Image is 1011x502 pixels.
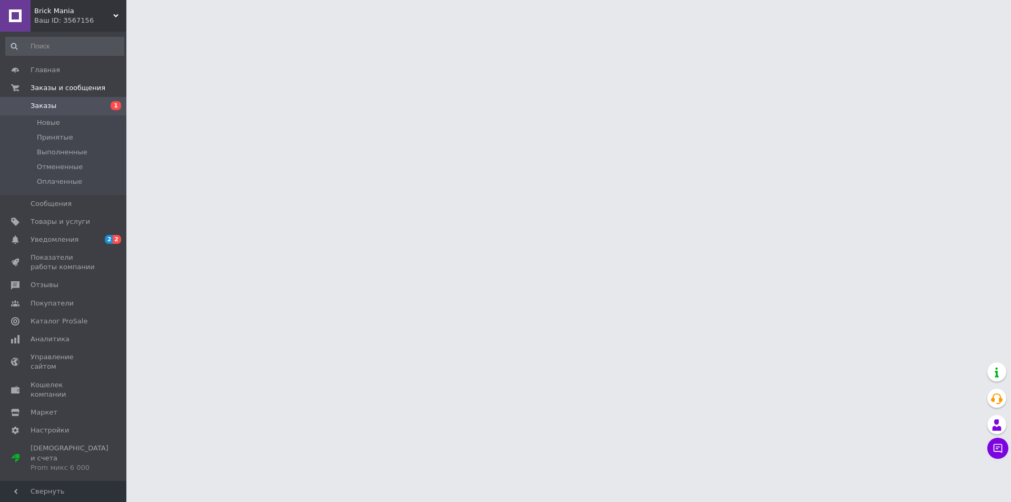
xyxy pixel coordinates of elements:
[34,16,126,25] div: Ваш ID: 3567156
[37,118,60,127] span: Новые
[987,438,1008,459] button: Чат с покупателем
[111,101,121,110] span: 1
[37,133,73,142] span: Принятые
[31,426,69,435] span: Настройки
[105,235,113,244] span: 2
[31,253,97,272] span: Показатели работы компании
[37,162,83,172] span: Отмененные
[31,352,97,371] span: Управление сайтом
[31,444,108,473] span: [DEMOGRAPHIC_DATA] и счета
[31,280,58,290] span: Отзывы
[31,380,97,399] span: Кошелек компании
[31,65,60,75] span: Главная
[31,334,70,344] span: Аналитика
[31,199,72,209] span: Сообщения
[113,235,121,244] span: 2
[31,235,78,244] span: Уведомления
[34,6,113,16] span: Brick Mania
[37,177,82,186] span: Оплаченные
[5,37,124,56] input: Поиск
[31,317,87,326] span: Каталог ProSale
[31,463,108,473] div: Prom микс 6 000
[31,299,74,308] span: Покупатели
[31,408,57,417] span: Маркет
[31,217,90,227] span: Товары и услуги
[31,83,105,93] span: Заказы и сообщения
[31,101,56,111] span: Заказы
[37,147,87,157] span: Выполненные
